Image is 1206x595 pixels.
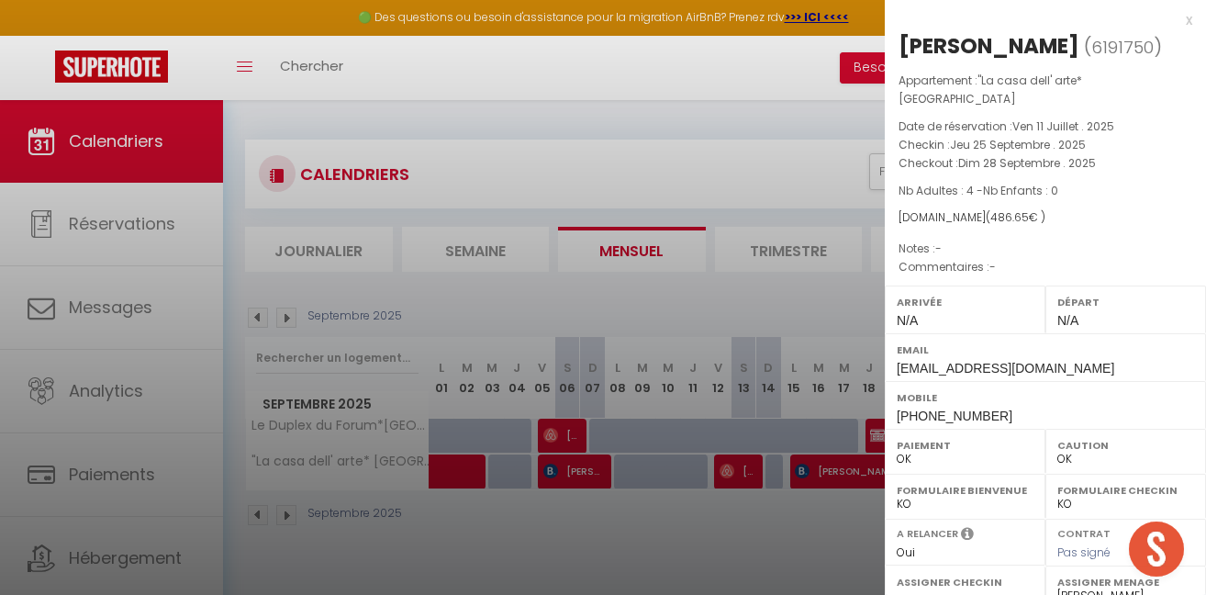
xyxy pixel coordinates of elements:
[989,259,996,275] span: -
[1129,522,1184,577] div: Ouvrir le chat
[1057,313,1078,328] span: N/A
[1057,526,1111,538] label: Contrat
[899,73,1082,107] span: "La casa dell' arte* [GEOGRAPHIC_DATA]
[961,526,974,546] i: Sélectionner OUI si vous souhaiter envoyer les séquences de messages post-checkout
[935,241,942,256] span: -
[897,436,1033,455] label: Paiement
[983,183,1058,198] span: Nb Enfants : 0
[1057,481,1194,500] label: Formulaire Checkin
[899,258,1192,276] p: Commentaires :
[899,136,1192,154] p: Checkin :
[899,154,1192,173] p: Checkout :
[885,9,1192,31] div: x
[897,388,1194,407] label: Mobile
[1057,544,1111,560] span: Pas signé
[1057,293,1194,311] label: Départ
[1012,118,1114,134] span: Ven 11 Juillet . 2025
[899,118,1192,136] p: Date de réservation :
[990,209,1029,225] span: 486.65
[1057,436,1194,455] label: Caution
[899,240,1192,258] p: Notes :
[1057,573,1194,591] label: Assigner Menage
[897,573,1033,591] label: Assigner Checkin
[899,72,1192,108] p: Appartement :
[958,155,1096,171] span: Dim 28 Septembre . 2025
[897,361,1114,376] span: [EMAIL_ADDRESS][DOMAIN_NAME]
[897,293,1033,311] label: Arrivée
[899,31,1079,61] div: [PERSON_NAME]
[1084,34,1162,60] span: ( )
[986,209,1045,225] span: ( € )
[899,183,1058,198] span: Nb Adultes : 4 -
[897,481,1033,500] label: Formulaire Bienvenue
[897,313,918,328] span: N/A
[897,526,958,542] label: A relancer
[950,137,1086,152] span: Jeu 25 Septembre . 2025
[897,409,1012,423] span: [PHONE_NUMBER]
[899,209,1192,227] div: [DOMAIN_NAME]
[897,341,1194,359] label: Email
[1091,36,1154,59] span: 6191750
